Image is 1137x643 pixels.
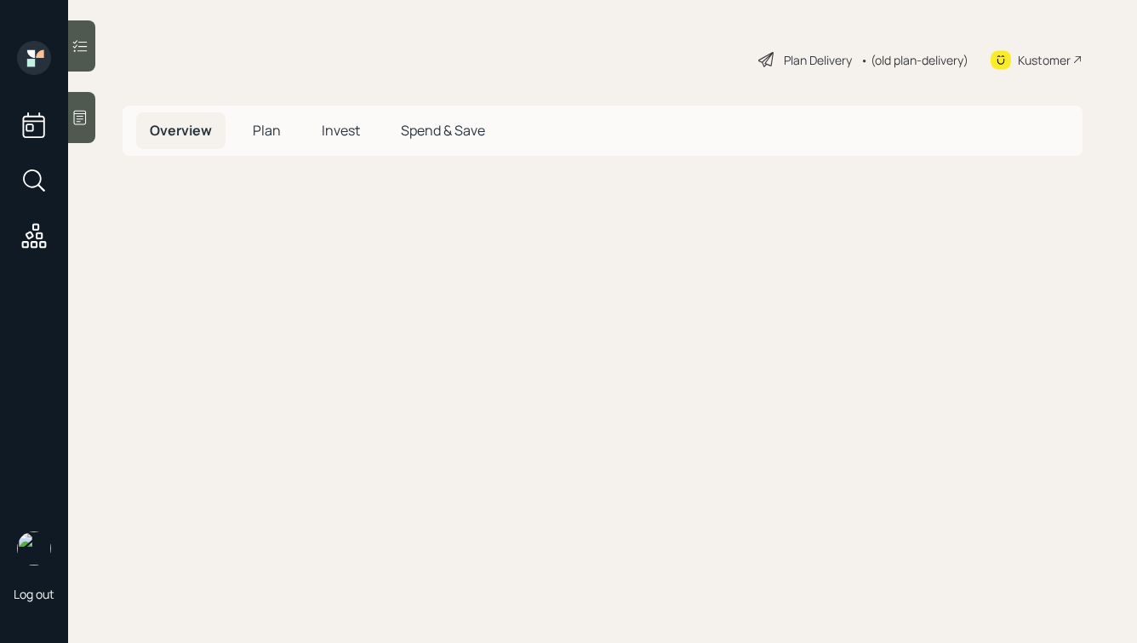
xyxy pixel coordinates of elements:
[401,121,485,140] span: Spend & Save
[14,586,54,602] div: Log out
[150,121,212,140] span: Overview
[322,121,360,140] span: Invest
[17,531,51,565] img: hunter_neumayer.jpg
[860,51,968,69] div: • (old plan-delivery)
[1018,51,1071,69] div: Kustomer
[784,51,852,69] div: Plan Delivery
[253,121,281,140] span: Plan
